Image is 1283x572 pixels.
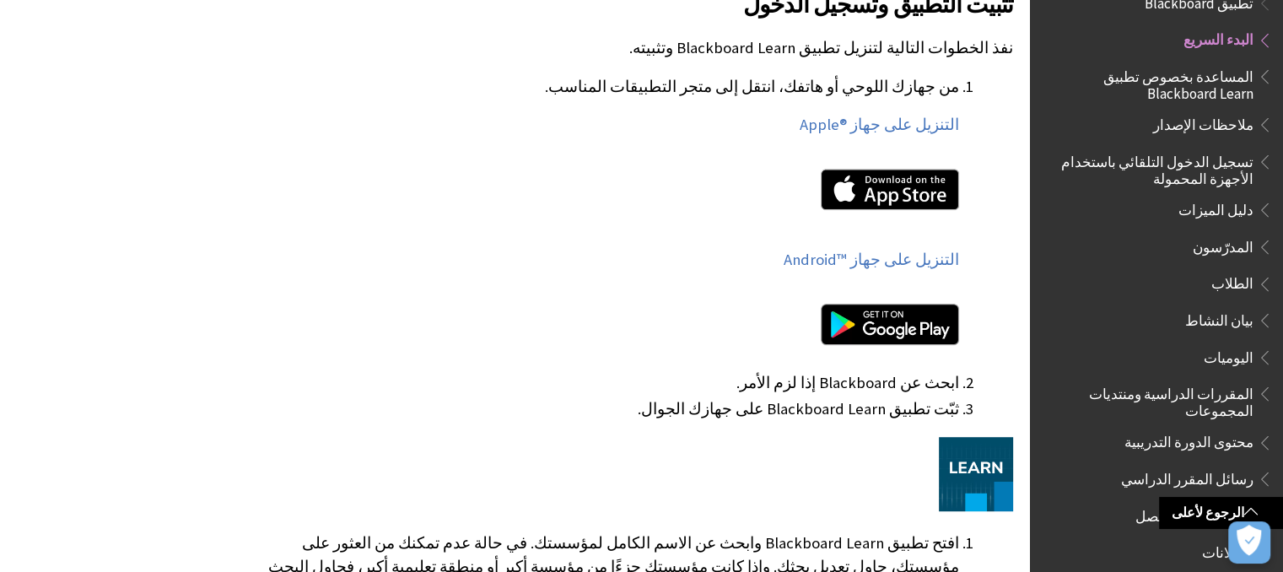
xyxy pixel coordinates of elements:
span: ملاحظات الإصدار [1153,111,1253,133]
img: Blackboard Learn App tile [939,437,1014,512]
li: ثبّت تطبيق Blackboard Learn على جهازك الجوال. [267,397,959,421]
p: نفذ الخطوات التالية لتنزيل تطبيق Blackboard Learn وتثبيته. [267,37,1013,59]
p: من جهازك اللوحي أو هاتفك، انتقل إلى متجر التطبيقات المناسب. [267,76,959,98]
span: المحتوى غير المتصل [1135,502,1253,525]
span: تسجيل الدخول التلقائي باستخدام الأجهزة المحمولة [1050,148,1253,187]
span: رسائل المقرر الدراسي [1121,465,1253,488]
button: فتح التفضيلات [1228,521,1270,564]
li: ابحث عن Blackboard إذا لزم الأمر. [267,371,959,395]
span: المساعدة بخصوص تطبيق Blackboard Learn [1050,62,1253,102]
span: بيان النشاط [1185,306,1253,329]
img: Apple App Store [821,169,959,210]
span: المقررات الدراسية ومنتديات المجموعات [1050,380,1253,419]
span: محتوى الدورة التدريبية [1124,429,1253,451]
a: الرجوع لأعلى [1159,497,1283,528]
a: Google Play [267,287,959,369]
span: البدء السريع [1183,26,1253,49]
img: Google Play [821,304,959,345]
a: التنزيل على جهاز Android™‎ [784,250,959,270]
span: المدرّسون [1193,233,1253,256]
span: الإعلانات [1202,539,1253,562]
a: التنزيل على جهاز Apple®‎ [800,115,959,135]
span: الطلاب [1211,270,1253,293]
span: اليوميات [1204,343,1253,366]
span: دليل الميزات [1178,196,1253,219]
